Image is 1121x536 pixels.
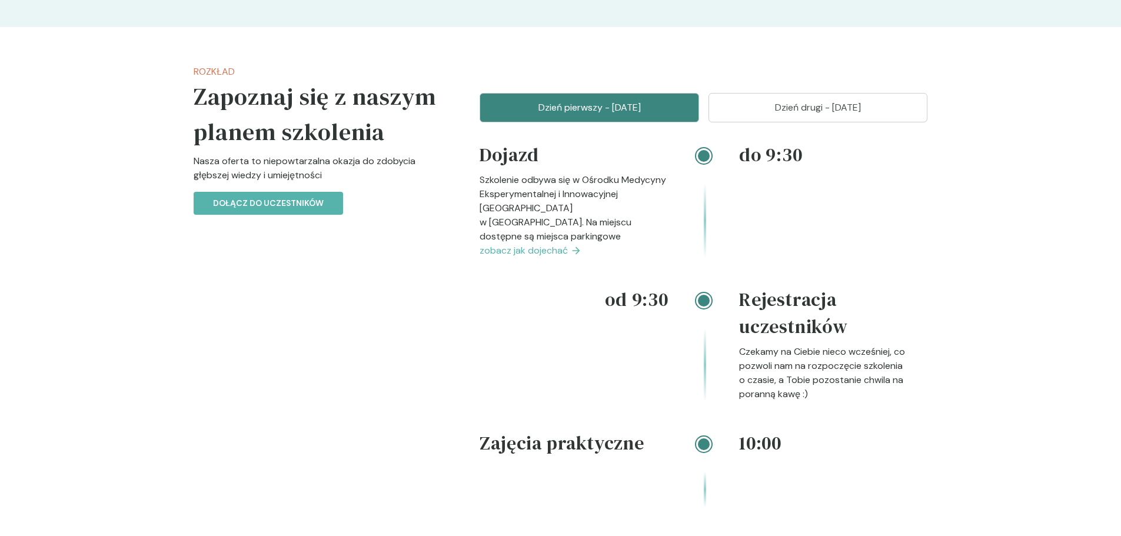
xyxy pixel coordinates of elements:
h4: Dojazd [480,141,668,173]
p: Nasza oferta to niepowtarzalna okazja do zdobycia głębszej wiedzy i umiejętności [194,154,443,192]
p: Rozkład [194,65,443,79]
h4: Rejestracja uczestników [739,286,928,345]
p: Dołącz do uczestników [213,197,324,209]
button: Dołącz do uczestników [194,192,343,215]
p: Szkolenie odbywa się w Ośrodku Medycyny Eksperymentalnej i Innowacyjnej [GEOGRAPHIC_DATA] w [GEOG... [480,173,668,244]
h4: Zajęcia praktyczne [480,430,668,461]
h5: Zapoznaj się z naszym planem szkolenia [194,79,443,149]
h4: od 9:30 [480,286,668,313]
p: Dzień drugi - [DATE] [723,101,913,115]
span: zobacz jak dojechać [480,244,568,258]
button: Dzień drugi - [DATE] [708,93,928,122]
button: Dzień pierwszy - [DATE] [480,93,699,122]
h4: 10:00 [739,430,928,457]
p: Dzień pierwszy - [DATE] [494,101,684,115]
p: Czekamy na Ciebie nieco wcześniej, co pozwoli nam na rozpoczęcie szkolenia o czasie, a Tobie pozo... [739,345,928,401]
a: zobacz jak dojechać [480,244,668,258]
a: Dołącz do uczestników [194,197,343,209]
h4: do 9:30 [739,141,928,168]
